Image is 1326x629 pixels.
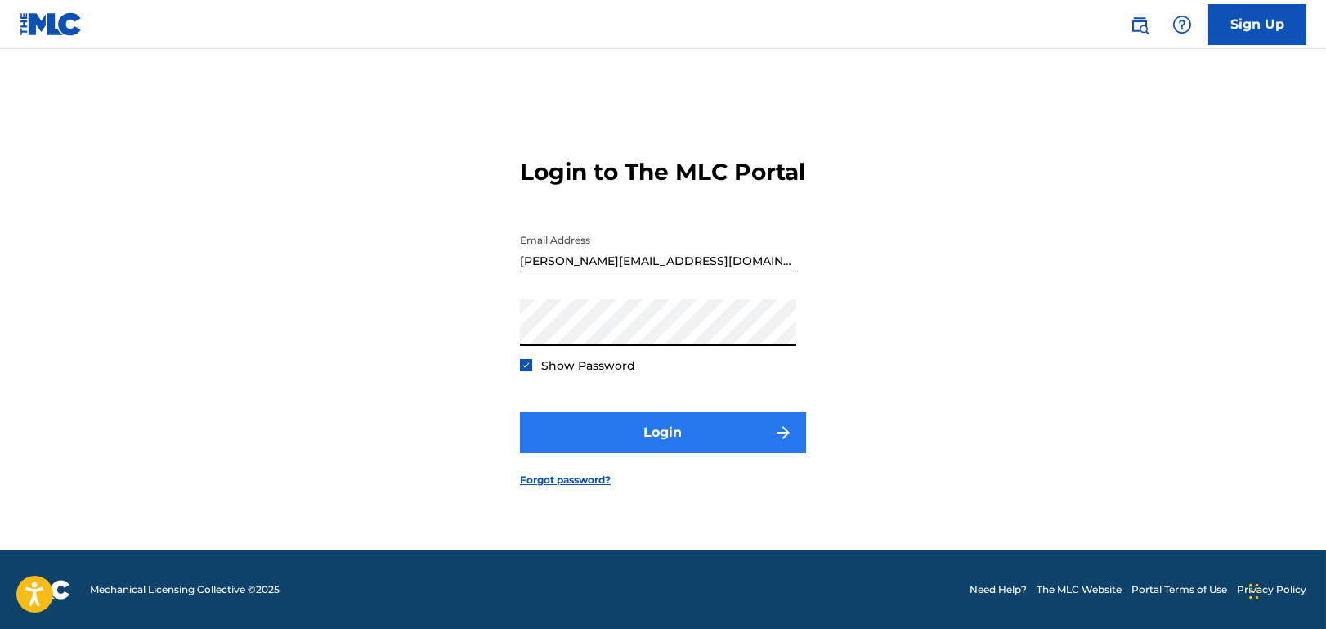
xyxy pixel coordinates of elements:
a: The MLC Website [1037,582,1122,597]
a: Privacy Policy [1237,582,1306,597]
a: Sign Up [1208,4,1306,45]
div: Drag [1249,567,1259,616]
span: Show Password [541,358,635,373]
img: logo [20,580,70,600]
a: Portal Terms of Use [1131,582,1227,597]
div: Help [1166,8,1198,41]
a: Forgot password? [520,473,611,487]
a: Public Search [1123,8,1156,41]
img: help [1172,15,1192,34]
img: checkbox [522,361,531,370]
img: f7272a7cc735f4ea7f67.svg [773,423,793,443]
iframe: Chat Widget [1244,550,1326,629]
h3: Login to The MLC Portal [520,158,805,186]
span: Mechanical Licensing Collective © 2025 [90,582,280,597]
img: search [1130,15,1149,34]
a: Need Help? [970,582,1027,597]
button: Login [520,412,806,453]
img: MLC Logo [20,12,83,36]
